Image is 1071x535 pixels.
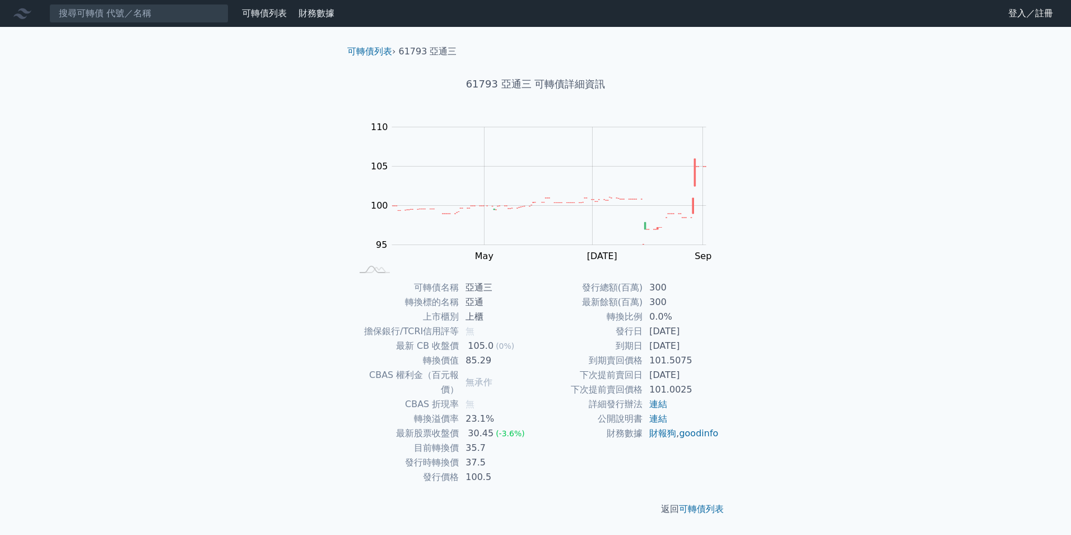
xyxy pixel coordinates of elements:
tspan: May [475,251,493,261]
a: goodinfo [679,428,718,439]
td: 37.5 [459,455,535,470]
td: [DATE] [642,368,719,382]
input: 搜尋可轉債 代號／名稱 [49,4,229,23]
g: Chart [365,122,723,261]
td: 100.5 [459,470,535,485]
a: 連結 [649,399,667,409]
span: 無承作 [465,377,492,388]
li: 61793 亞通三 [399,45,457,58]
div: 30.45 [465,426,496,441]
td: 到期賣回價格 [535,353,642,368]
td: 發行價格 [352,470,459,485]
td: 轉換溢價率 [352,412,459,426]
td: 23.1% [459,412,535,426]
td: 發行總額(百萬) [535,280,642,295]
p: 返回 [338,502,733,516]
td: 目前轉換價 [352,441,459,455]
td: 發行日 [535,324,642,339]
a: 連結 [649,413,667,424]
tspan: 110 [371,122,388,132]
td: 85.29 [459,353,535,368]
tspan: Sep [695,251,711,261]
td: , [642,426,719,441]
td: 300 [642,295,719,310]
td: 最新 CB 收盤價 [352,339,459,353]
tspan: 95 [376,239,387,250]
td: 轉換標的名稱 [352,295,459,310]
td: [DATE] [642,324,719,339]
td: 擔保銀行/TCRI信用評等 [352,324,459,339]
li: › [347,45,395,58]
a: 可轉債列表 [679,504,724,514]
td: 300 [642,280,719,295]
td: 下次提前賣回價格 [535,382,642,397]
td: 亞通 [459,295,535,310]
td: 可轉債名稱 [352,280,459,295]
a: 可轉債列表 [242,8,287,19]
td: 發行時轉換價 [352,455,459,470]
span: 無 [465,399,474,409]
td: 0.0% [642,310,719,324]
td: 101.0025 [642,382,719,397]
td: 101.5075 [642,353,719,368]
td: 最新餘額(百萬) [535,295,642,310]
span: (0%) [496,342,514,350]
td: 轉換價值 [352,353,459,368]
div: 105.0 [465,339,496,353]
td: 財務數據 [535,426,642,441]
a: 登入／註冊 [999,4,1062,22]
td: 詳細發行辦法 [535,397,642,412]
span: (-3.6%) [496,429,525,438]
td: 下次提前賣回日 [535,368,642,382]
a: 可轉債列表 [347,46,392,57]
tspan: [DATE] [587,251,617,261]
td: 亞通三 [459,280,535,295]
span: 無 [465,326,474,336]
td: 轉換比例 [535,310,642,324]
td: CBAS 折現率 [352,397,459,412]
tspan: 100 [371,200,388,211]
td: 最新股票收盤價 [352,426,459,441]
td: [DATE] [642,339,719,353]
a: 財務數據 [299,8,334,19]
td: 上市櫃別 [352,310,459,324]
h1: 61793 亞通三 可轉債詳細資訊 [338,76,733,92]
td: 35.7 [459,441,535,455]
td: 公開說明書 [535,412,642,426]
td: 上櫃 [459,310,535,324]
a: 財報狗 [649,428,676,439]
tspan: 105 [371,161,388,172]
td: 到期日 [535,339,642,353]
td: CBAS 權利金（百元報價） [352,368,459,397]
